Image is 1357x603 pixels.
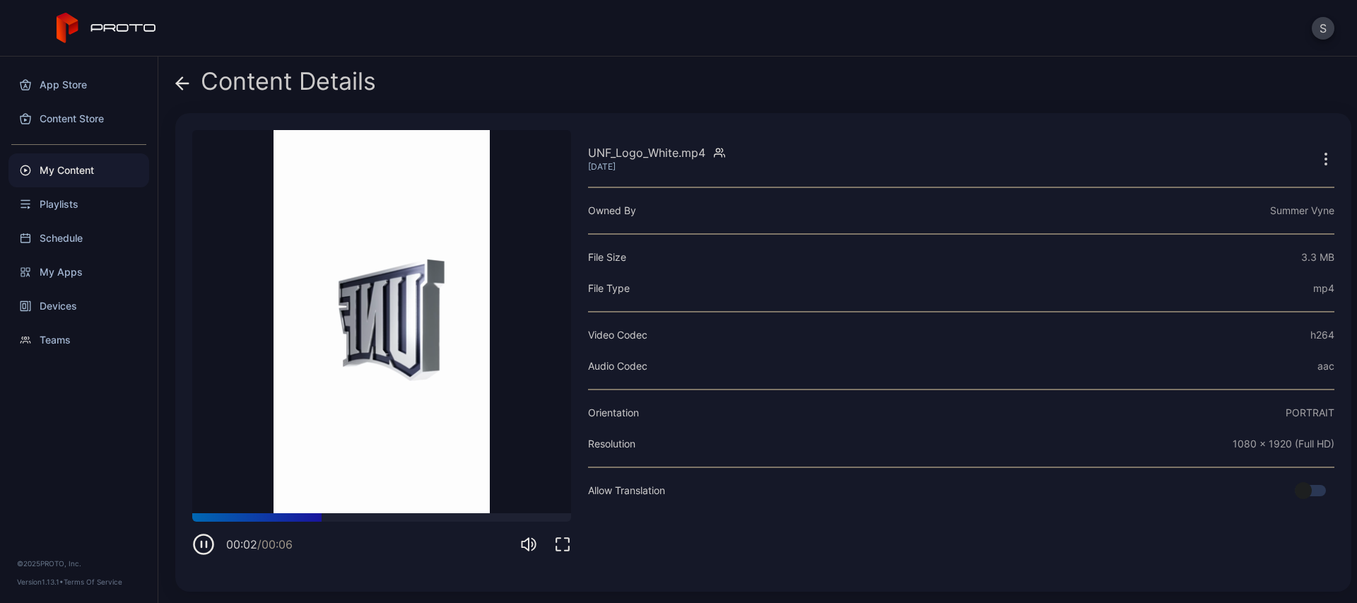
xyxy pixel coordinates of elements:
a: Schedule [8,221,149,255]
div: © 2025 PROTO, Inc. [17,558,141,569]
a: Content Store [8,102,149,136]
div: UNF_Logo_White.mp4 [588,144,705,161]
span: / 00:06 [257,537,293,551]
a: Terms Of Service [64,578,122,586]
div: 3.3 MB [1301,249,1334,266]
div: Summer Vyne [1270,202,1334,219]
a: My Apps [8,255,149,289]
div: aac [1317,358,1334,375]
div: [DATE] [588,161,705,172]
div: Audio Codec [588,358,647,375]
div: Allow Translation [588,482,665,499]
a: App Store [8,68,149,102]
a: Devices [8,289,149,323]
div: 1080 x 1920 (Full HD) [1233,435,1334,452]
span: Version 1.13.1 • [17,578,64,586]
div: Content Details [175,68,376,102]
video: Sorry, your browser doesn‘t support embedded videos [192,130,571,513]
a: My Content [8,153,149,187]
div: File Size [588,249,626,266]
div: 00:02 [226,536,293,553]
div: h264 [1310,327,1334,344]
a: Teams [8,323,149,357]
div: File Type [588,280,630,297]
div: Orientation [588,404,639,421]
div: Video Codec [588,327,647,344]
div: mp4 [1313,280,1334,297]
div: PORTRAIT [1286,404,1334,421]
a: Playlists [8,187,149,221]
div: Resolution [588,435,635,452]
button: S [1312,17,1334,40]
div: Owned By [588,202,636,219]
